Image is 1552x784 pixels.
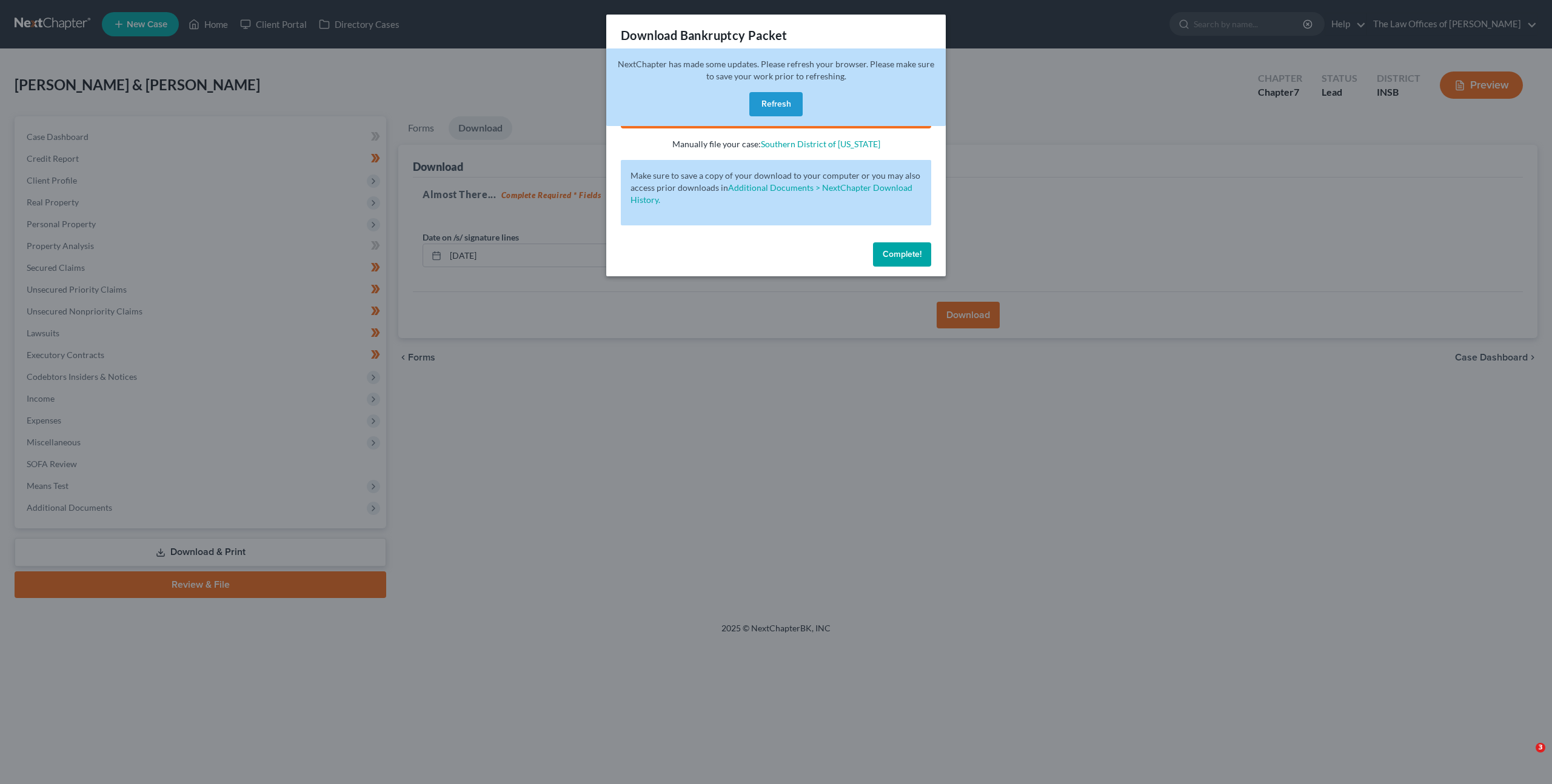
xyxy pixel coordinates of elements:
[1511,743,1540,772] iframe: Intercom live chat
[621,138,931,150] p: Manually file your case:
[883,249,921,259] span: Complete!
[630,170,921,206] p: Make sure to save a copy of your download to your computer or you may also access prior downloads in
[621,27,787,44] h3: Download Bankruptcy Packet
[761,139,880,149] a: Southern District of [US_STATE]
[630,182,912,205] a: Additional Documents > NextChapter Download History.
[749,92,803,116] button: Refresh
[873,242,931,267] button: Complete!
[1536,743,1545,752] span: 3
[618,59,934,81] span: NextChapter has made some updates. Please refresh your browser. Please make sure to save your wor...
